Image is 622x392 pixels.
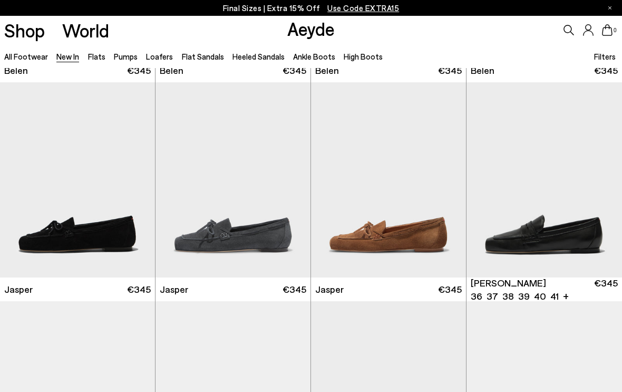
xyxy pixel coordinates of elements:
[502,290,514,303] li: 38
[563,289,569,303] li: +
[594,64,618,77] span: €345
[487,290,498,303] li: 37
[155,82,310,278] img: Jasper Moccasin Loafers
[534,290,546,303] li: 40
[88,52,105,61] a: Flats
[466,278,622,301] a: [PERSON_NAME] 36 37 38 39 40 41 + €345
[114,52,138,61] a: Pumps
[613,27,618,33] span: 0
[160,64,183,77] span: Belen
[4,283,33,296] span: Jasper
[438,283,462,296] span: €345
[518,290,530,303] li: 39
[127,283,151,296] span: €345
[283,283,306,296] span: €345
[466,82,622,278] a: Next slide Previous slide
[602,24,613,36] a: 0
[311,82,466,278] img: Jasper Moccasin Loafers
[182,52,224,61] a: Flat Sandals
[466,82,622,278] div: 1 / 6
[293,52,335,61] a: Ankle Boots
[471,64,494,77] span: Belen
[155,278,310,301] a: Jasper €345
[315,283,344,296] span: Jasper
[550,290,559,303] li: 41
[594,276,618,303] span: €345
[466,82,622,278] img: Lana Moccasin Loafers
[4,52,48,61] a: All Footwear
[344,52,383,61] a: High Boots
[155,59,310,82] a: Belen €345
[594,52,616,61] span: Filters
[160,283,188,296] span: Jasper
[283,64,306,77] span: €345
[466,59,622,82] a: Belen €345
[311,59,466,82] a: Belen €345
[4,64,28,77] span: Belen
[4,21,45,40] a: Shop
[127,64,151,77] span: €345
[471,276,546,290] span: [PERSON_NAME]
[146,52,173,61] a: Loafers
[327,3,399,13] span: Navigate to /collections/ss25-final-sizes
[315,64,339,77] span: Belen
[471,290,482,303] li: 36
[62,21,109,40] a: World
[287,17,335,40] a: Aeyde
[471,290,556,303] ul: variant
[223,2,400,15] p: Final Sizes | Extra 15% Off
[56,52,79,61] a: New In
[438,64,462,77] span: €345
[232,52,285,61] a: Heeled Sandals
[311,278,466,301] a: Jasper €345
